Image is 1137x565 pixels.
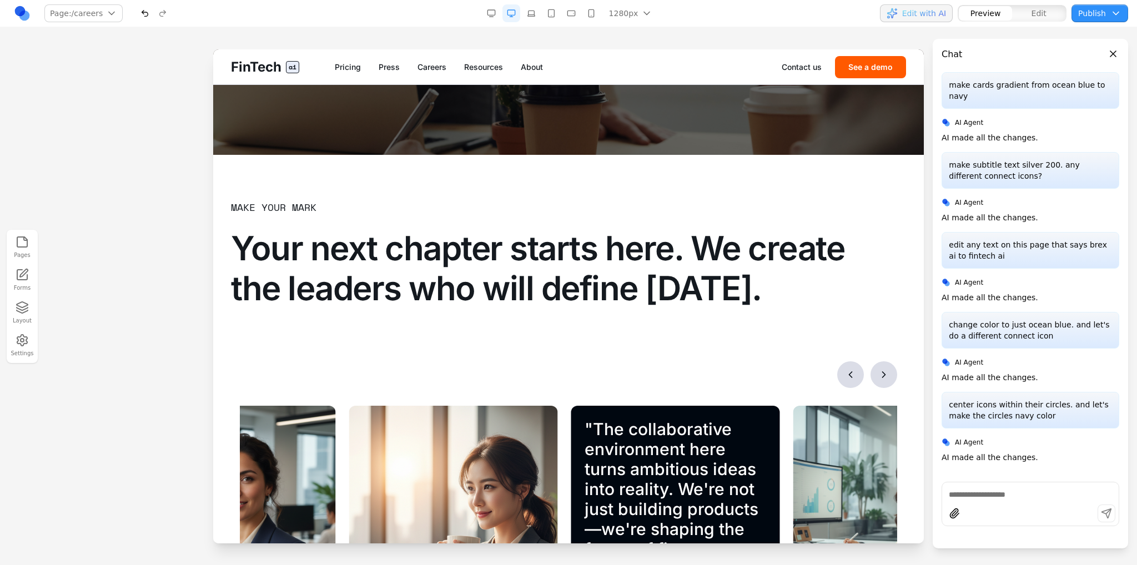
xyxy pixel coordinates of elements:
button: 1280px [602,4,660,22]
button: Previous testimonials [624,312,651,339]
button: Desktop Wide [482,4,500,22]
button: Layout [10,299,34,327]
button: Mobile Landscape [562,4,580,22]
blockquote: " The collaborative environment here turns ambitious ideas into reality. We're not just building ... [371,370,554,529]
button: Edit with AI [880,4,953,22]
h3: Chat [942,48,962,61]
p: center icons within their circles. and let's make the circles navy color [949,399,1112,421]
div: AI Agent [942,357,1119,367]
div: AI Agent [942,278,1119,287]
button: Tablet [542,4,560,22]
p: AI made all the changes. [942,372,1038,383]
div: AI Agent [942,437,1119,447]
p: change color to just ocean blue. and let's do a different connect icon [949,319,1112,341]
button: Next testimonials [657,312,684,339]
button: Mobile [582,4,600,22]
button: Laptop [522,4,540,22]
div: AI Agent [942,118,1119,128]
button: Desktop [502,4,520,22]
div: AI Agent [942,198,1119,208]
button: Publish [1071,4,1128,22]
iframe: Preview [213,49,924,543]
button: Close panel [1107,48,1119,60]
p: edit any text on this page that says brex ai to fintech ai [949,239,1112,261]
p: AI made all the changes. [942,132,1038,143]
p: AI made all the changes. [942,292,1038,303]
button: Settings [10,331,34,360]
button: Pages [10,233,34,261]
p: AI made all the changes. [942,212,1038,223]
button: Page:/careers [44,4,123,22]
a: Forms [10,266,34,294]
span: Preview [970,8,1001,19]
p: make subtitle text silver 200. any different connect icons? [949,159,1112,181]
p: AI made all the changes. [942,452,1038,463]
p: make cards gradient from ocean blue to navy [949,79,1112,102]
span: Edit with AI [902,8,946,19]
span: Edit [1032,8,1047,19]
